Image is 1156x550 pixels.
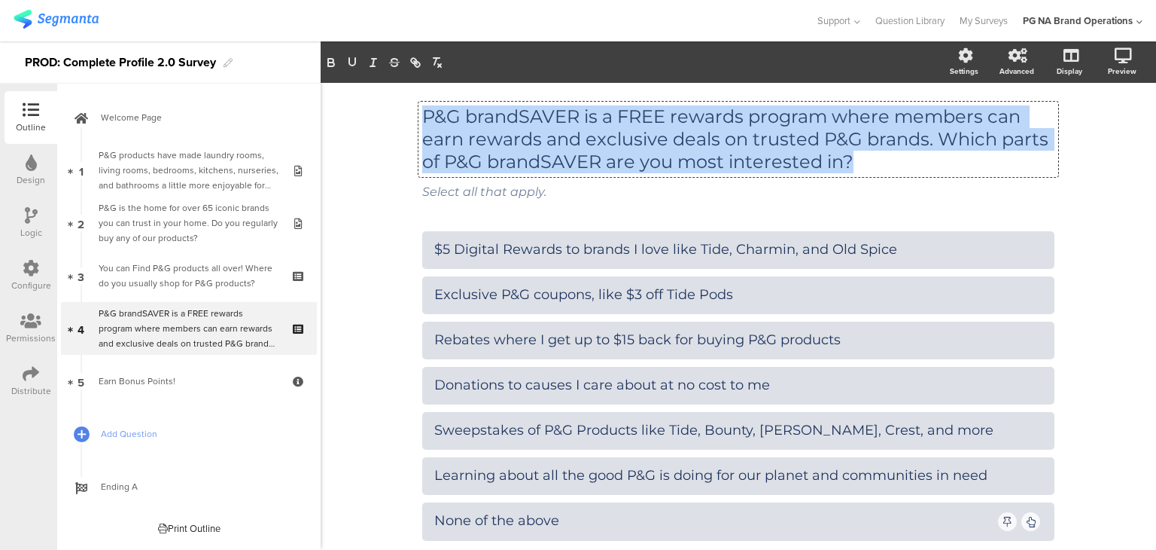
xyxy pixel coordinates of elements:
[61,91,317,144] a: Welcome Page
[434,377,1042,394] div: Donations to causes I care about at no cost to me
[61,197,317,249] a: 2 P&G is the home for over 65 iconic brands you can trust in your home. Do you regularly buy any ...
[1023,14,1133,28] div: PG NA Brand Operations
[99,374,278,389] div: Earn Bonus Points!
[434,286,1042,304] div: Exclusive P&G coupons, like $3 off Tide Pods
[17,173,45,187] div: Design
[101,426,294,442] span: Add Question
[434,332,1042,349] div: Rebates where I get up to $15 back for buying P&G products
[434,422,1042,439] div: Sweepstakes of P&G Products like Tide, Bounty, [PERSON_NAME], Crest, and more
[101,479,294,494] span: Ending A
[14,10,99,29] img: segmanta logo
[20,226,42,240] div: Logic
[6,332,56,345] div: Permissions
[158,521,221,536] div: Print Outline
[99,261,278,291] div: You can Find P&G products all over! Where do you usually shop for P&G products?
[79,162,84,179] span: 1
[16,121,46,134] div: Outline
[61,249,317,302] a: 3 You can Find P&G products all over! Where do you usually shop for P&G products?
[61,460,317,513] a: Ending A
[78,215,84,231] span: 2
[434,512,996,530] div: None of the above
[422,105,1054,173] p: P&G brandSAVER is a FREE rewards program where members can earn rewards and exclusive deals on tr...
[950,66,978,77] div: Settings
[434,241,1042,258] div: $5 Digital Rewards to brands I love like Tide, Charmin, and Old Spice
[78,373,84,390] span: 5
[11,279,51,292] div: Configure
[78,320,84,337] span: 4
[99,148,278,193] div: P&G products have made laundry rooms, living rooms, bedrooms, kitchens, nurseries, and bathrooms ...
[434,467,1042,484] div: Learning about all the good P&G is doing for our planet and communities in need
[1108,66,1136,77] div: Preview
[422,185,546,199] em: Select all that apply.
[101,110,294,125] span: Welcome Page
[61,144,317,197] a: 1 P&G products have made laundry rooms, living rooms, bedrooms, kitchens, nurseries, and bathroom...
[61,302,317,355] a: 4 P&G brandSAVER is a FREE rewards program where members can earn rewards and exclusive deals on ...
[817,14,850,28] span: Support
[1057,66,1082,77] div: Display
[99,200,278,246] div: P&G is the home for over 65 iconic brands you can trust in your home. Do you regularly buy any of...
[999,66,1034,77] div: Advanced
[25,50,216,75] div: PROD: Complete Profile 2.0 Survey
[11,384,51,398] div: Distribute
[61,355,317,408] a: 5 Earn Bonus Points!
[99,306,278,351] div: P&G brandSAVER is a FREE rewards program where members can earn rewards and exclusive deals on tr...
[78,267,84,284] span: 3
